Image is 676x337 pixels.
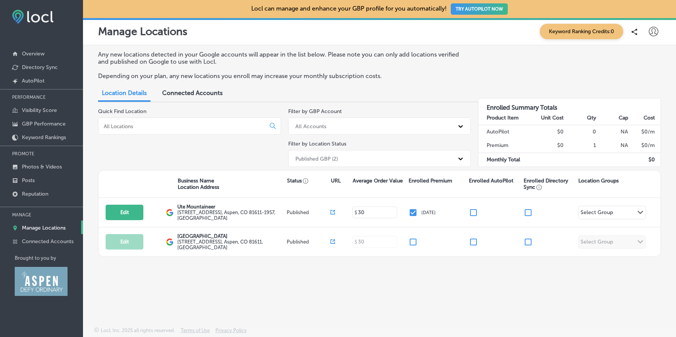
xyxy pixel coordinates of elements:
[102,89,147,97] span: Location Details
[22,191,48,197] p: Reputation
[524,178,575,190] p: Enrolled Directory Sync
[628,125,661,139] td: $ 0 /m
[469,178,513,184] p: Enrolled AutoPilot
[22,134,66,141] p: Keyword Rankings
[540,24,623,39] span: Keyword Ranking Credits: 0
[177,204,285,210] p: Ute Mountaineer
[409,178,452,184] p: Enrolled Premium
[596,139,628,153] td: NA
[22,64,58,70] p: Directory Sync
[15,255,83,261] p: Brought to you by
[287,239,330,245] p: Published
[22,238,74,245] p: Connected Accounts
[166,238,174,246] img: logo
[295,123,326,129] div: All Accounts
[12,10,54,24] img: fda3e92497d09a02dc62c9cd864e3231.png
[22,51,45,57] p: Overview
[22,107,57,113] p: Visibility Score
[478,125,532,139] td: AutoPilot
[564,111,596,125] th: Qty
[177,233,285,239] p: [GEOGRAPHIC_DATA]
[287,178,331,184] p: Status
[532,111,564,125] th: Unit Cost
[15,267,68,296] img: Aspen
[564,139,596,153] td: 1
[628,111,661,125] th: Cost
[22,164,62,170] p: Photos & Videos
[421,210,436,215] p: [DATE]
[177,210,285,221] label: [STREET_ADDRESS] , Aspen, CO 81611-1957, [GEOGRAPHIC_DATA]
[22,78,45,84] p: AutoPilot
[288,141,346,147] label: Filter by Location Status
[22,225,66,231] p: Manage Locations
[596,125,628,139] td: NA
[177,239,285,250] label: [STREET_ADDRESS] , Aspen, CO 81611, [GEOGRAPHIC_DATA]
[596,111,628,125] th: Cap
[166,209,174,216] img: logo
[178,178,219,190] p: Business Name Location Address
[22,121,66,127] p: GBP Performance
[106,234,143,250] button: Edit
[288,108,342,115] label: Filter by GBP Account
[564,125,596,139] td: 0
[532,125,564,139] td: $0
[98,108,146,115] label: Quick Find Location
[331,178,341,184] p: URL
[353,178,403,184] p: Average Order Value
[295,155,338,162] div: Published GBP (2)
[532,139,564,153] td: $0
[287,210,330,215] p: Published
[103,123,264,130] input: All Locations
[98,51,464,65] p: Any new locations detected in your Google accounts will appear in the list below. Please note you...
[628,139,661,153] td: $ 0 /m
[478,153,532,167] td: Monthly Total
[451,3,508,15] button: TRY AUTOPILOT NOW
[355,210,357,215] p: $
[628,153,661,167] td: $ 0
[101,328,175,333] p: Locl, Inc. 2025 all rights reserved.
[478,139,532,153] td: Premium
[215,328,247,337] a: Privacy Policy
[578,178,619,184] p: Location Groups
[22,177,35,184] p: Posts
[581,209,613,218] div: Select Group
[487,115,519,121] strong: Product Item
[162,89,223,97] span: Connected Accounts
[106,205,143,220] button: Edit
[98,25,187,38] p: Manage Locations
[98,72,464,80] p: Depending on your plan, any new locations you enroll may increase your monthly subscription costs.
[478,98,661,111] h3: Enrolled Summary Totals
[181,328,210,337] a: Terms of Use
